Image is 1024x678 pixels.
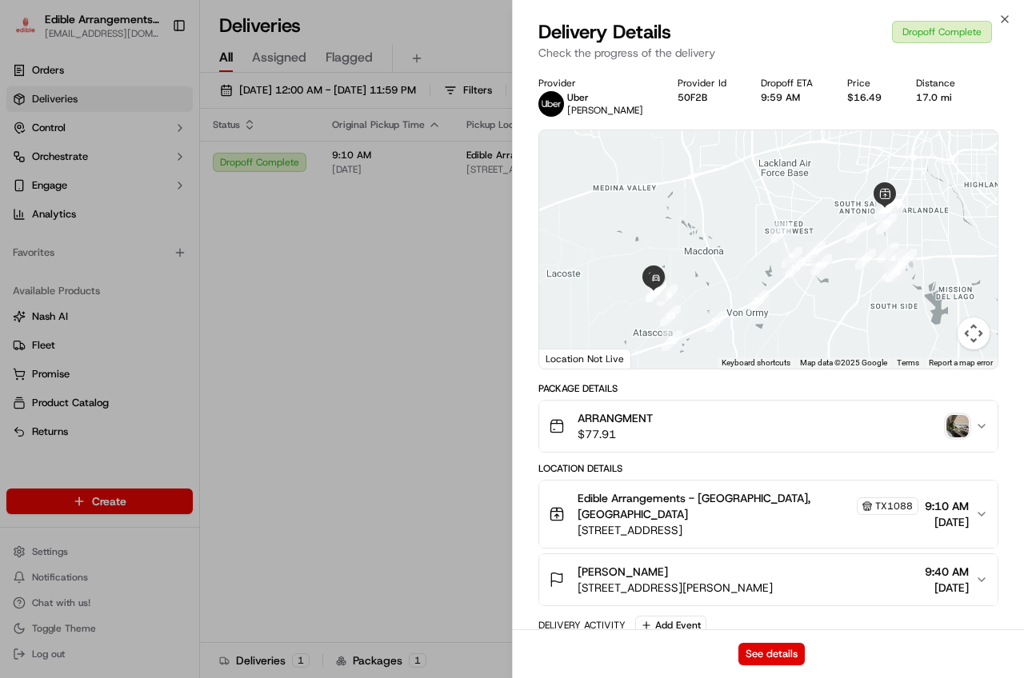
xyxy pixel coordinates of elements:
[538,77,652,90] div: Provider
[925,580,969,596] span: [DATE]
[925,514,969,530] span: [DATE]
[785,257,806,278] div: 19
[811,254,832,275] div: 18
[16,153,45,181] img: 1736555255976-a54dd68f-1ca7-489b-9aae-adbdc363a1c4
[678,91,707,104] button: 50F2B
[722,357,790,369] button: Keyboard shortcuts
[657,285,678,305] div: 24
[32,232,122,248] span: Knowledge Base
[805,241,826,262] div: 3
[538,45,998,61] p: Check the progress of the delivery
[635,616,706,635] button: Add Event
[882,199,902,220] div: 7
[916,91,964,104] div: 17.0 mi
[748,290,769,311] div: 20
[782,247,802,268] div: 2
[929,358,993,367] a: Report a map error
[946,415,969,437] img: photo_proof_of_delivery image
[847,77,890,90] div: Price
[874,198,895,219] div: 9
[847,91,890,104] div: $16.49
[16,16,48,48] img: Nash
[135,233,148,246] div: 💻
[878,242,898,263] div: 12
[539,481,998,548] button: Edible Arrangements - [GEOGRAPHIC_DATA], [GEOGRAPHIC_DATA]TX1088[STREET_ADDRESS]9:10 AM[DATE]
[16,233,29,246] div: 📗
[846,222,866,243] div: 4
[884,203,905,224] div: 5
[738,643,805,665] button: See details
[543,348,596,369] a: Open this area in Google Maps (opens a new window)
[538,619,626,632] div: Delivery Activity
[113,270,194,283] a: Powered byPylon
[800,358,887,367] span: Map data ©2025 Google
[129,225,263,254] a: 💻API Documentation
[855,249,876,269] div: 17
[876,213,897,234] div: 11
[916,77,964,90] div: Distance
[578,410,653,426] span: ARRANGMENT
[54,169,202,181] div: We're available if you need us!
[896,249,917,269] div: 16
[875,500,913,512] span: TX1088
[567,91,643,104] p: Uber
[706,311,726,332] div: 21
[578,564,668,580] span: [PERSON_NAME]
[16,64,291,90] p: Welcome 👋
[958,317,990,349] button: Map camera controls
[886,261,906,282] div: 15
[538,382,998,395] div: Package Details
[159,271,194,283] span: Pylon
[876,199,897,220] div: 10
[10,225,129,254] a: 📗Knowledge Base
[538,91,564,117] img: uber-new-logo.jpeg
[151,232,257,248] span: API Documentation
[543,348,596,369] img: Google
[578,522,918,538] span: [STREET_ADDRESS]
[885,249,906,269] div: 13
[925,564,969,580] span: 9:40 AM
[662,330,682,351] div: 22
[882,261,903,281] div: 14
[578,426,653,442] span: $77.91
[272,158,291,177] button: Start new chat
[578,580,773,596] span: [STREET_ADDRESS][PERSON_NAME]
[578,490,854,522] span: Edible Arrangements - [GEOGRAPHIC_DATA], [GEOGRAPHIC_DATA]
[761,91,822,104] div: 9:59 AM
[538,19,671,45] span: Delivery Details
[925,498,969,514] span: 9:10 AM
[761,77,822,90] div: Dropoff ETA
[539,349,631,369] div: Location Not Live
[539,401,998,452] button: ARRANGMENT$77.91photo_proof_of_delivery image
[539,554,998,605] button: [PERSON_NAME][STREET_ADDRESS][PERSON_NAME]9:40 AM[DATE]
[897,358,919,367] a: Terms (opens in new tab)
[42,103,288,120] input: Got a question? Start typing here...
[770,222,791,243] div: 1
[678,77,735,90] div: Provider Id
[660,305,681,326] div: 23
[538,462,998,475] div: Location Details
[567,104,643,117] span: [PERSON_NAME]
[54,153,262,169] div: Start new chat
